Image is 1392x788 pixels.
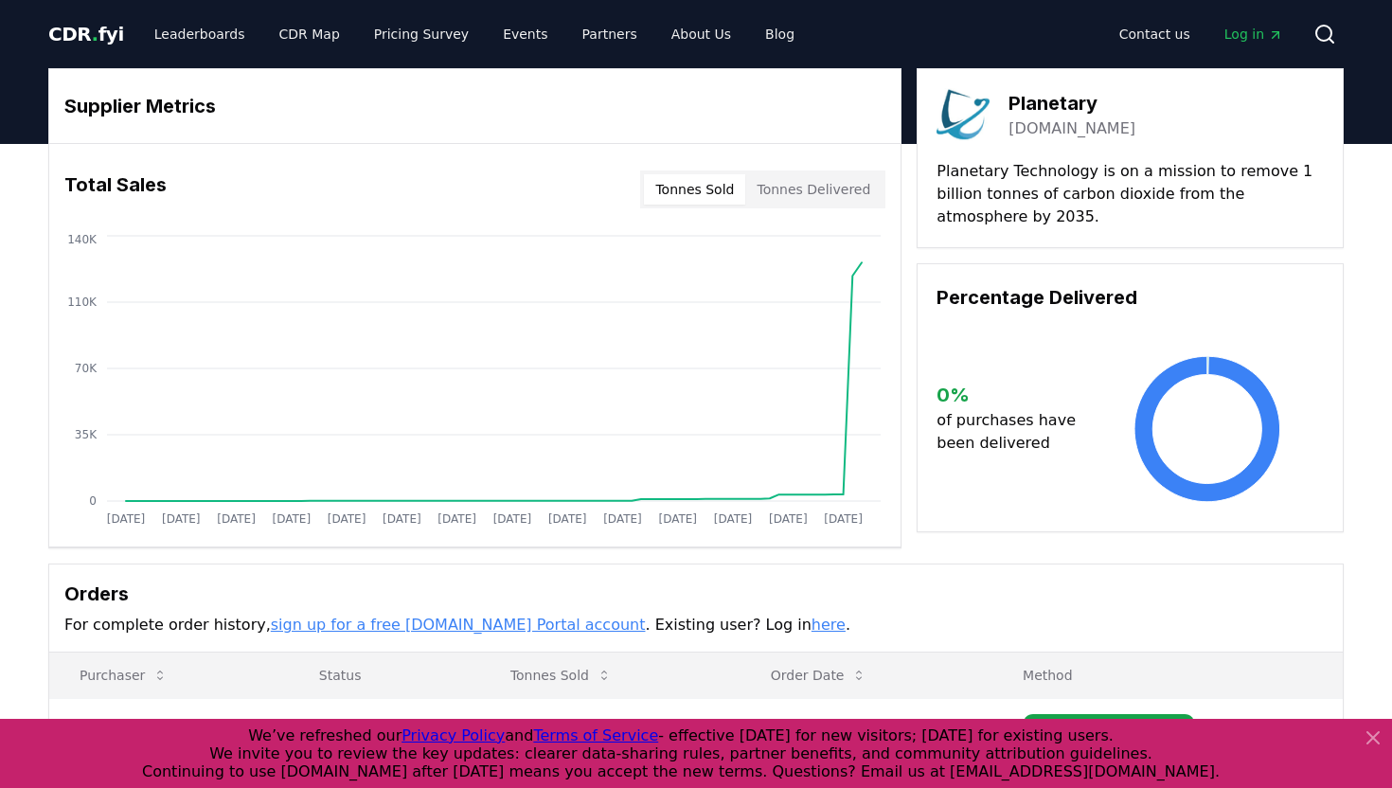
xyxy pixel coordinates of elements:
[824,512,863,526] tspan: [DATE]
[49,698,289,750] td: British Airways
[217,512,256,526] tspan: [DATE]
[359,17,484,51] a: Pricing Survey
[437,512,476,526] tspan: [DATE]
[714,512,753,526] tspan: [DATE]
[488,17,562,51] a: Events
[567,17,652,51] a: Partners
[745,174,882,205] button: Tonnes Delivered
[264,17,355,51] a: CDR Map
[328,512,366,526] tspan: [DATE]
[1104,17,1298,51] nav: Main
[1023,714,1195,735] div: Alkalinity Enhancement
[75,428,98,441] tspan: 35K
[750,17,810,51] a: Blog
[75,362,98,375] tspan: 70K
[139,17,260,51] a: Leaderboards
[480,698,741,750] td: 7,000
[64,656,183,694] button: Purchaser
[656,17,746,51] a: About Us
[812,616,846,634] a: here
[64,614,1328,636] p: For complete order history, . Existing user? Log in .
[937,88,990,141] img: Planetary-logo
[1008,89,1135,117] h3: Planetary
[271,616,646,634] a: sign up for a free [DOMAIN_NAME] Portal account
[89,494,97,508] tspan: 0
[67,295,98,309] tspan: 110K
[1224,25,1283,44] span: Log in
[67,233,98,246] tspan: 140K
[139,17,810,51] nav: Main
[741,698,992,750] td: [DATE]
[162,512,201,526] tspan: [DATE]
[383,512,421,526] tspan: [DATE]
[48,23,124,45] span: CDR fyi
[769,512,808,526] tspan: [DATE]
[64,580,1328,608] h3: Orders
[658,512,697,526] tspan: [DATE]
[644,174,745,205] button: Tonnes Sold
[64,92,885,120] h3: Supplier Metrics
[548,512,587,526] tspan: [DATE]
[304,666,465,685] p: Status
[1008,666,1328,685] p: Method
[937,160,1324,228] p: Planetary Technology is on a mission to remove 1 billion tonnes of carbon dioxide from the atmosp...
[937,409,1091,455] p: of purchases have been delivered
[1104,17,1205,51] a: Contact us
[319,715,465,734] div: Contracted
[48,21,124,47] a: CDR.fyi
[603,512,642,526] tspan: [DATE]
[493,512,532,526] tspan: [DATE]
[937,283,1324,312] h3: Percentage Delivered
[937,381,1091,409] h3: 0 %
[495,656,627,694] button: Tonnes Sold
[1209,17,1298,51] a: Log in
[756,656,883,694] button: Order Date
[64,170,167,208] h3: Total Sales
[107,512,146,526] tspan: [DATE]
[273,512,312,526] tspan: [DATE]
[1008,117,1135,140] a: [DOMAIN_NAME]
[92,23,98,45] span: .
